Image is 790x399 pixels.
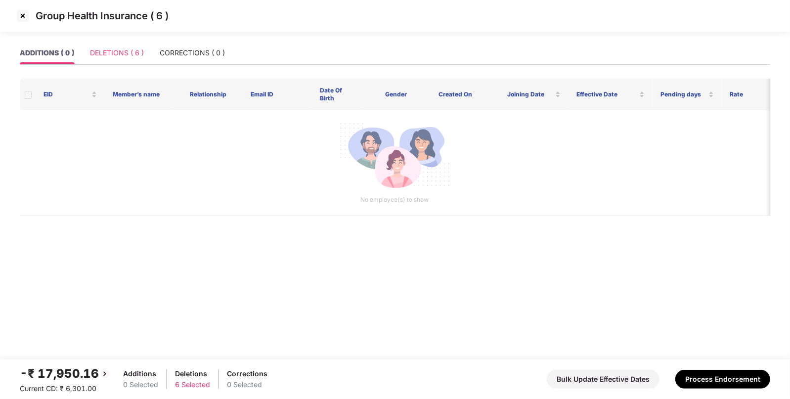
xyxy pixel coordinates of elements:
th: Relationship [174,79,243,110]
span: Joining Date [508,90,554,98]
th: Email ID [243,79,312,110]
th: Created On [431,79,500,110]
p: No employee(s) to show [28,195,761,205]
button: Process Endorsement [675,370,770,389]
div: Additions [123,368,158,379]
th: Date Of Birth [312,79,361,110]
div: Deletions [175,368,210,379]
th: EID [36,79,105,110]
button: Bulk Update Effective Dates [547,370,659,389]
img: svg+xml;base64,PHN2ZyB4bWxucz0iaHR0cDovL3d3dy53My5vcmcvMjAwMC9zdmciIGlkPSJNdWx0aXBsZV9lbXBsb3llZS... [339,118,450,195]
span: Pending days [660,90,706,98]
div: CORRECTIONS ( 0 ) [160,47,225,58]
th: Member’s name [105,79,174,110]
span: Current CD: ₹ 6,301.00 [20,384,96,393]
img: svg+xml;base64,PHN2ZyBpZD0iQ3Jvc3MtMzJ4MzIiIHhtbG5zPSJodHRwOi8vd3d3LnczLm9yZy8yMDAwL3N2ZyIgd2lkdG... [15,8,31,24]
th: Pending days [653,79,722,110]
span: EID [44,90,89,98]
div: 6 Selected [175,379,210,390]
img: svg+xml;base64,PHN2ZyBpZD0iQmFjay0yMHgyMCIgeG1sbnM9Imh0dHA6Ly93d3cudzMub3JnLzIwMDAvc3ZnIiB3aWR0aD... [99,368,111,380]
th: Effective Date [569,79,653,110]
span: Effective Date [576,90,637,98]
th: Gender [361,79,431,110]
div: Corrections [227,368,267,379]
th: Joining Date [500,79,569,110]
div: ADDITIONS ( 0 ) [20,47,74,58]
div: 0 Selected [227,379,267,390]
p: Group Health Insurance ( 6 ) [36,10,169,22]
div: DELETIONS ( 6 ) [90,47,144,58]
div: -₹ 17,950.16 [20,364,111,383]
div: 0 Selected [123,379,158,390]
